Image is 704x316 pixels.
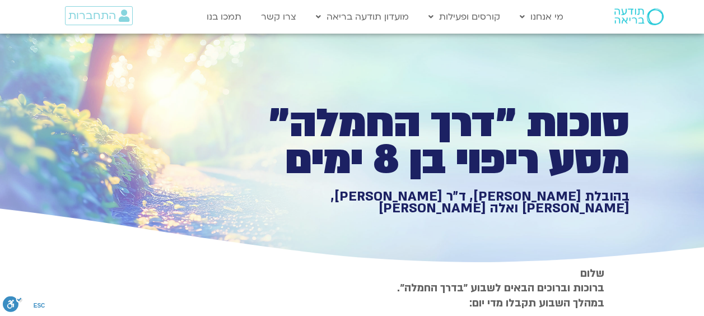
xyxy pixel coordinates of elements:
h1: סוכות ״דרך החמלה״ מסע ריפוי בן 8 ימים [241,105,630,179]
a: תמכו בנו [201,6,247,27]
h1: בהובלת [PERSON_NAME], ד״ר [PERSON_NAME], [PERSON_NAME] ואלה [PERSON_NAME] [241,190,630,215]
a: קורסים ופעילות [423,6,506,27]
span: התחברות [68,10,116,22]
strong: שלום [580,266,604,281]
a: מי אנחנו [514,6,569,27]
a: צרו קשר [255,6,302,27]
a: התחברות [65,6,133,25]
a: מועדון תודעה בריאה [310,6,414,27]
img: תודעה בריאה [614,8,664,25]
strong: ברוכות וברוכים הבאים לשבוע ״בדרך החמלה״. במהלך השבוע תקבלו מדי יום: [397,281,604,310]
